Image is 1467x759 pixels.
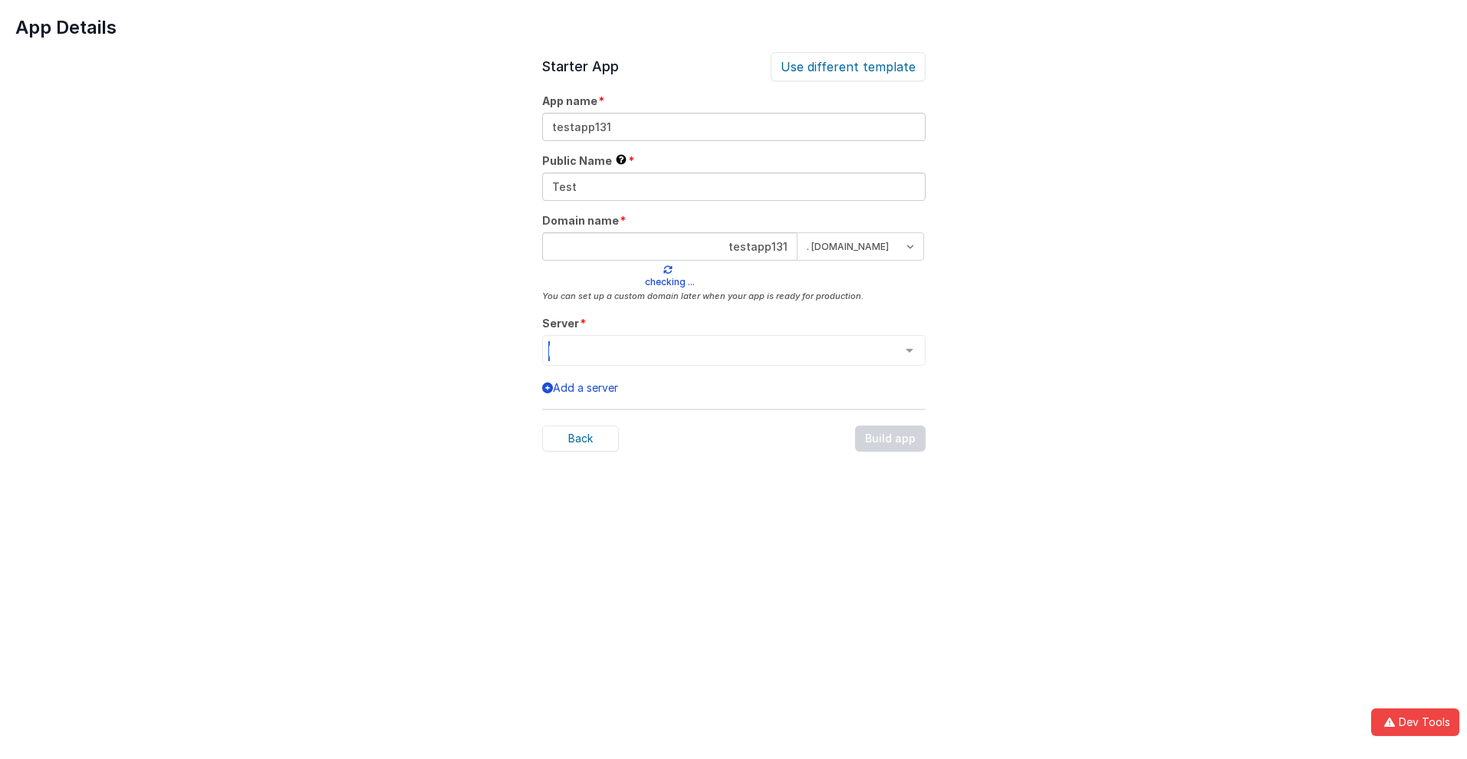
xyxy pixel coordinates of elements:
[542,56,619,77] h1: Starter App
[542,316,579,331] span: Server
[542,94,597,109] span: App name
[542,426,619,452] div: Back
[542,113,926,141] input: My web app
[542,288,926,304] div: You can set up a custom domain later when your app is ready for production.
[542,232,798,261] input: subdomain
[542,276,798,288] div: checking ...
[1371,708,1459,736] button: Dev Tools
[542,172,926,201] input: Company portal
[542,380,618,396] button: Add a server
[542,213,619,228] span: Domain name
[542,153,612,169] span: Public Name
[15,15,1452,40] h1: App Details
[771,52,926,81] div: Use different template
